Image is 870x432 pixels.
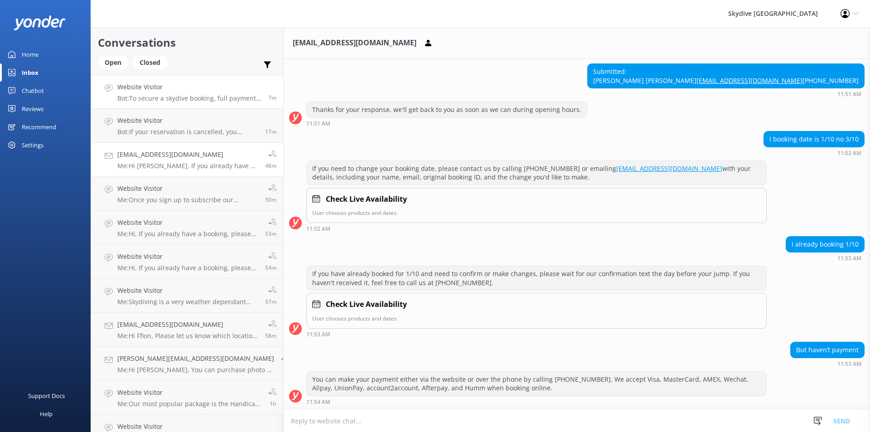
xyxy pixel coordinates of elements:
[306,53,767,59] div: Sep 29 2025 11:48am (UTC +10:00) Australia/Brisbane
[307,266,766,290] div: If you have already booked for 1/10 and need to confirm or make changes, please wait for our conf...
[14,15,66,30] img: yonder-white-logo.png
[696,76,802,85] a: [EMAIL_ADDRESS][DOMAIN_NAME]
[306,331,767,337] div: Sep 29 2025 11:53am (UTC +10:00) Australia/Brisbane
[764,150,865,156] div: Sep 29 2025 11:52am (UTC +10:00) Australia/Brisbane
[40,405,53,423] div: Help
[764,131,864,147] div: I booking date is 1/10 no 3/10
[312,314,761,323] p: User chooses products and dates.
[91,109,283,143] a: Website VisitorBot:If your reservation is cancelled, you cannot change the time and place. Howeve...
[786,237,864,252] div: I already booking 1/10
[91,245,283,279] a: Website VisitorMe:Hi, If you already have a booking, please let us know your booking number. We w...
[306,53,330,59] strong: 11:48 AM
[270,400,276,408] span: Sep 29 2025 10:43am (UTC +10:00) Australia/Brisbane
[117,218,258,228] h4: Website Visitor
[326,194,407,205] h4: Check Live Availability
[91,143,283,177] a: [EMAIL_ADDRESS][DOMAIN_NAME]Me:Hi [PERSON_NAME], If you already have a booking, please let us kno...
[306,332,330,337] strong: 11:53 AM
[117,264,258,272] p: Me: Hi, If you already have a booking, please let us know your booking number. We will check the ...
[306,121,330,126] strong: 11:51 AM
[307,372,766,396] div: You can make your payment either via the website or over the phone by calling [PHONE_NUMBER]. We ...
[22,136,43,154] div: Settings
[306,120,587,126] div: Sep 29 2025 11:51am (UTC +10:00) Australia/Brisbane
[22,45,39,63] div: Home
[306,399,330,405] strong: 11:54 AM
[117,94,261,102] p: Bot: To secure a skydive booking, full payment is required. If you're having trouble with the pay...
[91,211,283,245] a: Website VisitorMe:Hi, If you already have a booking, please let us know your booking number. We w...
[282,366,289,374] span: Sep 29 2025 10:55am (UTC +10:00) Australia/Brisbane
[117,230,258,238] p: Me: Hi, If you already have a booking, please let us know your booking number. We will check the ...
[117,184,258,194] h4: Website Visitor
[117,400,261,408] p: Me: Our most popular package is the Handicam photos and video for $179 per person. Handicam photo...
[91,177,283,211] a: Website VisitorMe:Once you sign up to subscribe our newsletter, you will receive a promotion code...
[588,64,864,88] div: Submitted: [PERSON_NAME] [PERSON_NAME] [PHONE_NUMBER]
[98,34,276,51] h2: Conversations
[22,82,44,100] div: Chatbot
[265,332,276,340] span: Sep 29 2025 10:57am (UTC +10:00) Australia/Brisbane
[306,226,330,232] strong: 11:52 AM
[91,313,283,347] a: [EMAIL_ADDRESS][DOMAIN_NAME]Me:Hi Ffion, Please let us know which location you are looking for?58m
[133,56,167,69] div: Closed
[265,298,276,306] span: Sep 29 2025 10:58am (UTC +10:00) Australia/Brisbane
[265,196,276,204] span: Sep 29 2025 11:05am (UTC +10:00) Australia/Brisbane
[91,75,283,109] a: Website VisitorBot:To secure a skydive booking, full payment is required. If you're having troubl...
[91,381,283,415] a: Website VisitorMe:Our most popular package is the Handicam photos and video for $179 per person. ...
[265,162,276,170] span: Sep 29 2025 11:07am (UTC +10:00) Australia/Brisbane
[268,94,276,102] span: Sep 29 2025 11:48am (UTC +10:00) Australia/Brisbane
[307,102,587,117] div: Thanks for your response, we'll get back to you as soon as we can during opening hours.
[91,347,283,381] a: [PERSON_NAME][EMAIL_ADDRESS][DOMAIN_NAME]Me:Hi [PERSON_NAME], You can purchase photo & video pack...
[837,361,861,367] strong: 11:53 AM
[117,388,261,398] h4: Website Visitor
[837,92,861,97] strong: 11:51 AM
[117,320,258,330] h4: [EMAIL_ADDRESS][DOMAIN_NAME]
[117,162,258,170] p: Me: Hi [PERSON_NAME], If you already have a booking, please let us know your booking number. We w...
[98,56,128,69] div: Open
[117,332,258,340] p: Me: Hi Ffion, Please let us know which location you are looking for?
[616,164,722,173] a: [EMAIL_ADDRESS][DOMAIN_NAME]
[22,118,56,136] div: Recommend
[326,299,407,311] h4: Check Live Availability
[293,37,416,49] h3: [EMAIL_ADDRESS][DOMAIN_NAME]
[98,57,133,67] a: Open
[117,286,258,296] h4: Website Visitor
[133,57,172,67] a: Closed
[117,366,274,374] p: Me: Hi [PERSON_NAME], You can purchase photo & video package on the day or pre-purchase in advanc...
[307,161,766,185] div: If you need to change your booking date, please contact us by calling [PHONE_NUMBER] or emailing ...
[117,298,258,306] p: Me: Skydiving is a very weather dependant sport and the duration can vary depending on a few fact...
[91,279,283,313] a: Website VisitorMe:Skydiving is a very weather dependant sport and the duration can vary depending...
[265,230,276,238] span: Sep 29 2025 11:02am (UTC +10:00) Australia/Brisbane
[117,150,258,160] h4: [EMAIL_ADDRESS][DOMAIN_NAME]
[265,128,276,136] span: Sep 29 2025 11:38am (UTC +10:00) Australia/Brisbane
[28,387,65,405] div: Support Docs
[306,398,767,405] div: Sep 29 2025 11:54am (UTC +10:00) Australia/Brisbane
[306,225,767,232] div: Sep 29 2025 11:52am (UTC +10:00) Australia/Brisbane
[587,91,865,97] div: Sep 29 2025 11:51am (UTC +10:00) Australia/Brisbane
[837,150,861,156] strong: 11:52 AM
[117,252,258,262] h4: Website Visitor
[117,128,258,136] p: Bot: If your reservation is cancelled, you cannot change the time and place. However, if you prov...
[786,255,865,261] div: Sep 29 2025 11:53am (UTC +10:00) Australia/Brisbane
[791,342,864,358] div: But haven’t payment
[312,209,761,217] p: User chooses products and dates.
[117,82,261,92] h4: Website Visitor
[790,360,865,367] div: Sep 29 2025 11:53am (UTC +10:00) Australia/Brisbane
[265,264,276,272] span: Sep 29 2025 11:01am (UTC +10:00) Australia/Brisbane
[22,100,43,118] div: Reviews
[117,116,258,126] h4: Website Visitor
[117,422,263,432] h4: Website Visitor
[117,354,274,364] h4: [PERSON_NAME][EMAIL_ADDRESS][DOMAIN_NAME]
[837,256,861,261] strong: 11:53 AM
[117,196,258,204] p: Me: Once you sign up to subscribe our newsletter, you will receive a promotion code for your birt...
[22,63,39,82] div: Inbox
